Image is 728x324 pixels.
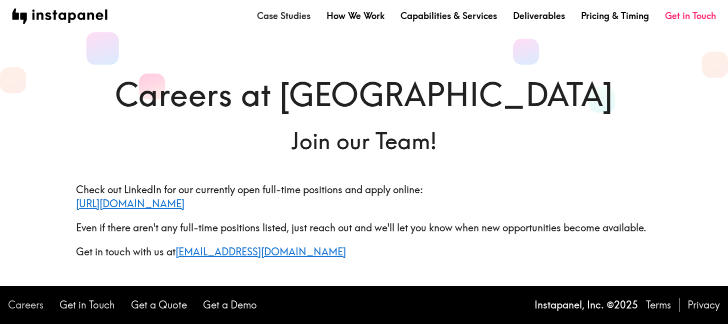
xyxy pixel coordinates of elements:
[534,298,638,312] p: Instapanel, Inc. © 2025
[76,197,184,210] a: [URL][DOMAIN_NAME]
[76,183,652,211] p: Check out LinkedIn for our currently open full-time positions and apply online:
[203,298,257,312] a: Get a Demo
[513,10,565,22] a: Deliverables
[76,72,652,117] h1: Careers at [GEOGRAPHIC_DATA]
[646,298,671,312] a: Terms
[76,245,652,259] p: Get in touch with us at
[257,10,310,22] a: Case Studies
[131,298,187,312] a: Get a Quote
[581,10,649,22] a: Pricing & Timing
[400,10,497,22] a: Capabilities & Services
[76,221,652,235] p: Even if there aren't any full-time positions listed, just reach out and we'll let you know when n...
[665,10,716,22] a: Get in Touch
[59,298,115,312] a: Get in Touch
[687,298,720,312] a: Privacy
[8,298,43,312] a: Careers
[76,125,652,157] h6: Join our Team!
[12,9,107,24] img: instapanel
[326,10,384,22] a: How We Work
[175,245,346,258] a: [EMAIL_ADDRESS][DOMAIN_NAME]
